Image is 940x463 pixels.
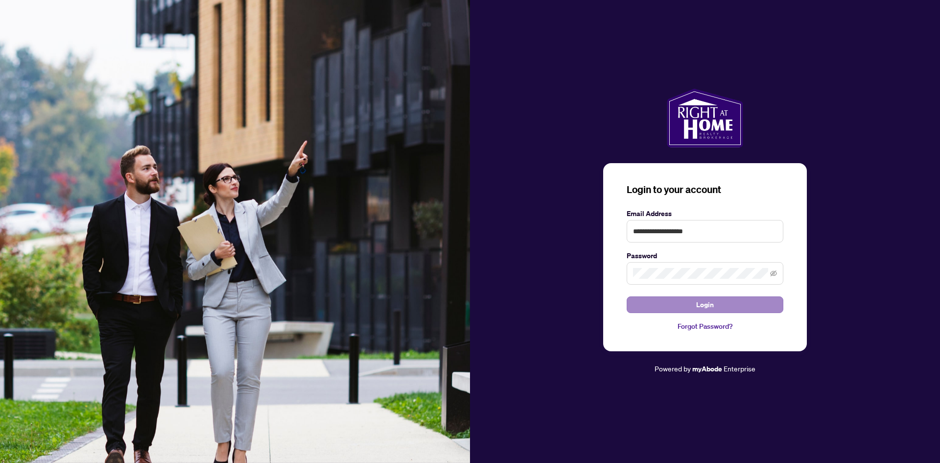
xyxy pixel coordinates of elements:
span: eye-invisible [770,270,777,277]
label: Email Address [627,208,783,219]
span: Enterprise [724,364,755,373]
span: Powered by [655,364,691,373]
button: Login [627,296,783,313]
span: Login [696,297,714,313]
a: Forgot Password? [627,321,783,332]
a: myAbode [692,364,722,374]
img: ma-logo [667,89,743,147]
label: Password [627,250,783,261]
h3: Login to your account [627,183,783,196]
